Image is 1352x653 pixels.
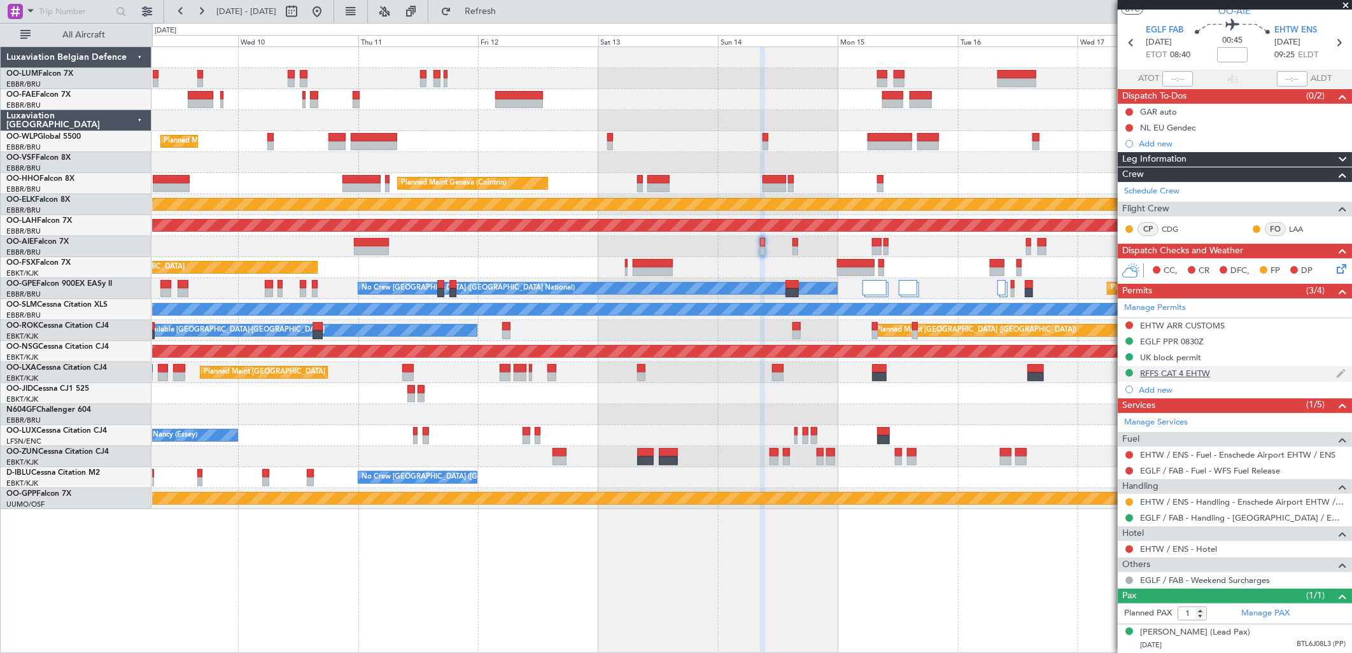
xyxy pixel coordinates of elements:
[6,385,89,393] a: OO-JIDCessna CJ1 525
[1146,24,1183,37] span: EGLF FAB
[6,301,108,309] a: OO-SLMCessna Citation XLS
[6,217,37,225] span: OO-LAH
[6,364,36,372] span: OO-LXA
[118,35,238,46] div: Tue 9
[164,132,256,151] div: Planned Maint Milan (Linate)
[1111,279,1341,298] div: Planned Maint [GEOGRAPHIC_DATA] ([GEOGRAPHIC_DATA] National)
[238,35,358,46] div: Wed 10
[6,364,107,372] a: OO-LXACessna Citation CJ4
[1162,71,1193,87] input: --:--
[6,175,74,183] a: OO-HHOFalcon 8X
[435,1,511,22] button: Refresh
[1122,244,1243,258] span: Dispatch Checks and Weather
[838,35,957,46] div: Mon 15
[1306,589,1325,602] span: (1/1)
[1122,89,1187,104] span: Dispatch To-Dos
[6,343,38,351] span: OO-NSG
[1122,284,1152,298] span: Permits
[6,80,41,89] a: EBBR/BRU
[204,363,434,382] div: Planned Maint [GEOGRAPHIC_DATA] ([GEOGRAPHIC_DATA] National)
[1122,398,1155,413] span: Services
[6,437,41,446] a: LFSN/ENC
[1162,223,1190,235] a: CDG
[6,490,71,498] a: OO-GPPFalcon 7X
[1122,202,1169,216] span: Flight Crew
[1140,368,1210,379] div: RFFS CAT 4 EHTW
[6,133,81,141] a: OO-WLPGlobal 5500
[1122,167,1144,182] span: Crew
[6,164,41,173] a: EBBR/BRU
[876,321,1076,340] div: Planned Maint [GEOGRAPHIC_DATA] ([GEOGRAPHIC_DATA])
[6,322,38,330] span: OO-ROK
[718,35,838,46] div: Sun 14
[6,290,41,299] a: EBBR/BRU
[6,416,41,425] a: EBBR/BRU
[1140,512,1346,523] a: EGLF / FAB - Handling - [GEOGRAPHIC_DATA] / EGLF / FAB
[1301,265,1313,277] span: DP
[6,154,36,162] span: OO-VSF
[6,70,38,78] span: OO-LUM
[6,385,33,393] span: OO-JID
[6,154,71,162] a: OO-VSFFalcon 8X
[1140,320,1225,331] div: EHTW ARR CUSTOMS
[6,238,34,246] span: OO-AIE
[6,406,91,414] a: N604GFChallenger 604
[958,35,1078,46] div: Tue 16
[362,279,575,298] div: No Crew [GEOGRAPHIC_DATA] ([GEOGRAPHIC_DATA] National)
[122,426,197,445] div: No Crew Nancy (Essey)
[1306,284,1325,297] span: (3/4)
[598,35,718,46] div: Sat 13
[454,7,507,16] span: Refresh
[1271,265,1280,277] span: FP
[1140,575,1270,586] a: EGLF / FAB - Weekend Surcharges
[6,175,39,183] span: OO-HHO
[33,31,134,39] span: All Aircraft
[1139,384,1346,395] div: Add new
[155,25,176,36] div: [DATE]
[6,490,36,498] span: OO-GPP
[1146,49,1167,62] span: ETOT
[6,259,36,267] span: OO-FSX
[6,469,100,477] a: D-IBLUCessna Citation M2
[1219,4,1251,18] span: OO-AIE
[6,427,107,435] a: OO-LUXCessna Citation CJ4
[1222,34,1243,47] span: 00:45
[6,332,38,341] a: EBKT/KJK
[6,248,41,257] a: EBBR/BRU
[6,374,38,383] a: EBKT/KJK
[1289,223,1318,235] a: LAA
[122,321,325,340] div: A/C Unavailable [GEOGRAPHIC_DATA]-[GEOGRAPHIC_DATA]
[6,458,38,467] a: EBKT/KJK
[1124,185,1179,198] a: Schedule Crew
[1274,49,1295,62] span: 09:25
[6,91,36,99] span: OO-FAE
[6,301,37,309] span: OO-SLM
[6,269,38,278] a: EBKT/KJK
[1170,49,1190,62] span: 08:40
[1122,152,1187,167] span: Leg Information
[1140,496,1346,507] a: EHTW / ENS - Handling - Enschede Airport EHTW / ENS
[1140,449,1335,460] a: EHTW / ENS - Fuel - Enschede Airport EHTW / ENS
[1138,73,1159,85] span: ATOT
[1122,589,1136,603] span: Pax
[6,185,41,194] a: EBBR/BRU
[1140,352,1201,363] div: UK block permit
[6,91,71,99] a: OO-FAEFalcon 7X
[6,217,72,225] a: OO-LAHFalcon 7X
[1265,222,1286,236] div: FO
[1274,36,1300,49] span: [DATE]
[1241,607,1290,620] a: Manage PAX
[14,25,138,45] button: All Aircraft
[1230,265,1250,277] span: DFC,
[6,322,109,330] a: OO-ROKCessna Citation CJ4
[1124,416,1188,429] a: Manage Services
[478,35,598,46] div: Fri 12
[1122,479,1158,494] span: Handling
[1140,106,1177,117] div: GAR auto
[6,469,31,477] span: D-IBLU
[6,206,41,215] a: EBBR/BRU
[1274,24,1317,37] span: EHTW ENS
[6,238,69,246] a: OO-AIEFalcon 7X
[6,101,41,110] a: EBBR/BRU
[1306,89,1325,102] span: (0/2)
